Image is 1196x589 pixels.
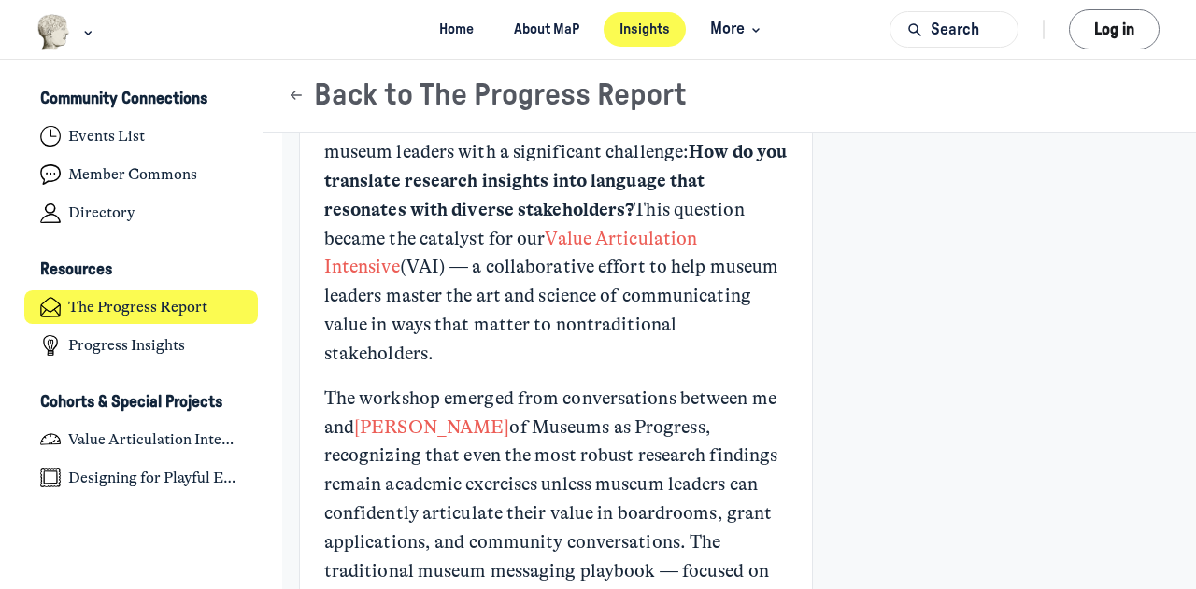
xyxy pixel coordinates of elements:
h3: Resources [40,260,112,280]
button: Community ConnectionsCollapse space [24,84,259,116]
h4: Designing for Playful Engagement [68,469,242,487]
a: Home [422,12,490,47]
a: About MaP [497,12,595,47]
button: Back to The Progress Report [287,77,687,114]
button: More [694,12,774,47]
header: Page Header [263,60,1196,133]
button: Log in [1069,9,1160,49]
strong: How do you translate research insights into language that resonates with diverse stakeholders? [324,141,791,220]
button: Cohorts & Special ProjectsCollapse space [24,386,259,418]
a: Events List [24,119,259,154]
span: More [710,17,765,42]
button: ResourcesCollapse space [24,255,259,287]
h3: Community Connections [40,90,207,109]
a: Value Articulation Intensive (Cultural Leadership Lab) [24,422,259,456]
a: Member Commons [24,158,259,192]
a: Insights [604,12,687,47]
h4: Member Commons [68,165,197,184]
a: Progress Insights [24,329,259,363]
h4: Directory [68,203,135,222]
h4: The Progress Report [68,298,207,316]
h4: Progress Insights [68,336,185,355]
h4: Events List [68,127,145,146]
img: Museums as Progress logo [36,14,71,50]
h3: Cohorts & Special Projects [40,393,222,413]
h4: Value Articulation Intensive (Cultural Leadership Lab) [68,430,242,449]
a: The Progress Report [24,290,259,325]
button: Museums as Progress logo [36,12,97,52]
a: Designing for Playful Engagement [24,460,259,495]
p: While these findings are compelling, they present museum leaders with a significant challenge: Th... [324,109,788,368]
span: View user profile [354,416,509,438]
button: Search [890,11,1018,48]
a: Directory [24,196,259,231]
